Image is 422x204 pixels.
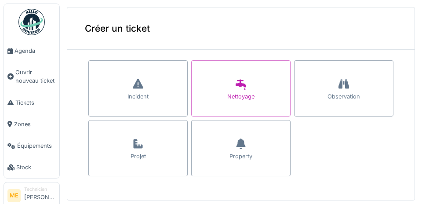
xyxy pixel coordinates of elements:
div: Technicien [24,186,56,193]
li: ME [7,189,21,202]
div: Projet [131,152,146,160]
span: Ouvrir nouveau ticket [15,68,56,85]
img: Badge_color-CXgf-gQk.svg [18,9,45,35]
a: Zones [4,113,59,135]
div: Incident [127,92,149,101]
a: Stock [4,157,59,178]
a: Tickets [4,92,59,113]
div: Nettoyage [227,92,255,101]
span: Équipements [17,142,56,150]
span: Zones [14,120,56,128]
div: Créer un ticket [67,7,415,50]
a: Équipements [4,135,59,157]
span: Agenda [15,47,56,55]
a: Ouvrir nouveau ticket [4,62,59,91]
a: Agenda [4,40,59,62]
span: Stock [16,163,56,171]
div: Observation [327,92,360,101]
span: Tickets [15,98,56,107]
div: Property [229,152,252,160]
